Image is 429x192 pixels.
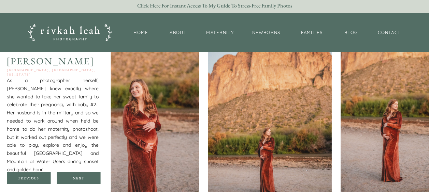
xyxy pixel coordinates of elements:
div: Previous [8,176,49,180]
a: Home [130,29,152,36]
p: [PERSON_NAME] [6,56,115,66]
a: Contact [376,29,403,36]
div: Next [58,176,99,180]
a: x. Close [6,42,34,46]
a: families [297,29,327,36]
a: About [168,29,189,36]
p: As a photographer herself, [PERSON_NAME] knew exactly where she wanted to take her sweet family t... [7,76,99,166]
p: [GEOGRAPHIC_DATA], [GEOGRAPHIC_DATA], [US_STATE] [7,68,98,72]
a: newborns [252,29,281,36]
a: Click Here for Instant Access to my Guide to Stress-Free Family Photos [130,3,299,10]
a: maternity [205,29,235,36]
a: BLOG [343,29,360,36]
